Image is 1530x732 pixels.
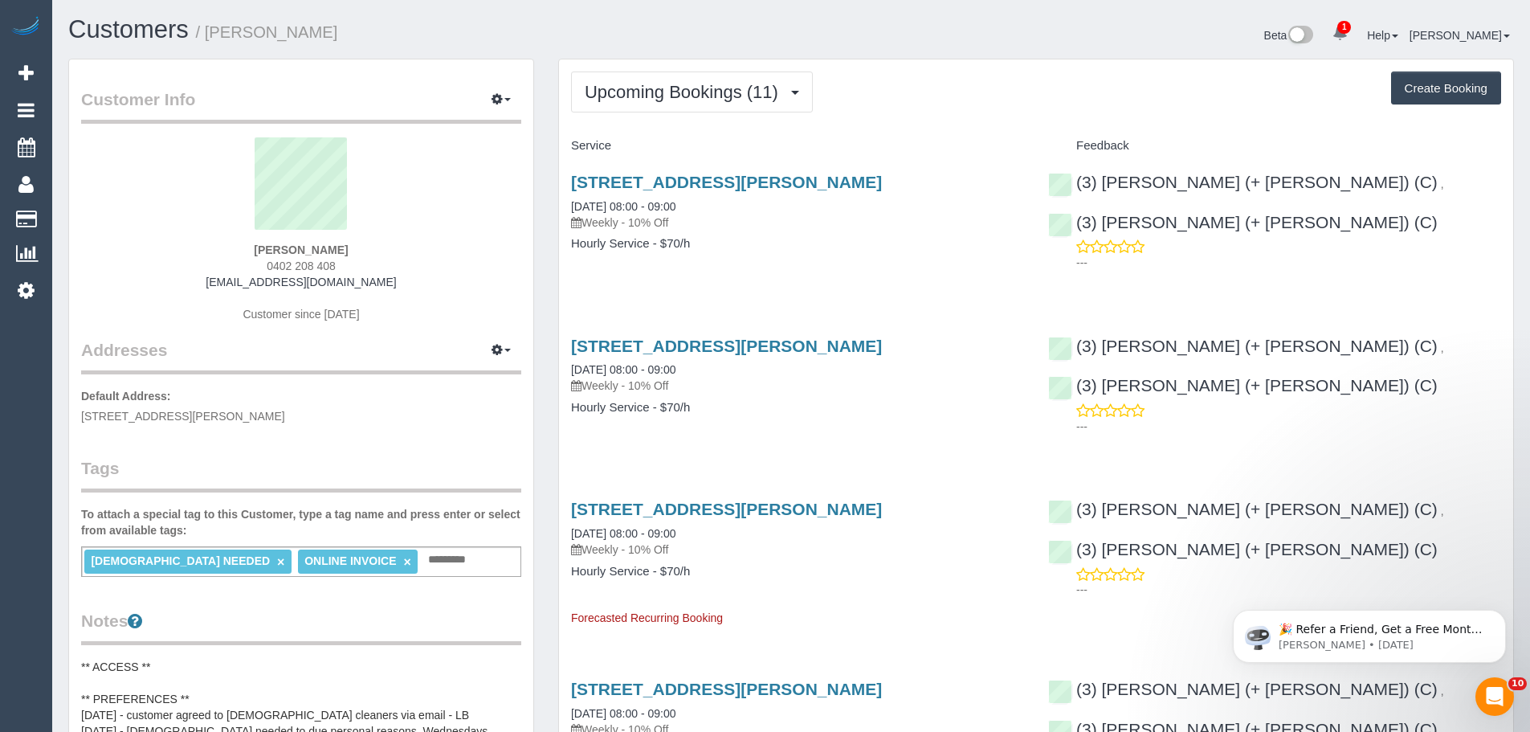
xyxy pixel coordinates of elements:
[571,707,675,720] a: [DATE] 08:00 - 09:00
[571,611,723,624] span: Forecasted Recurring Booking
[81,609,521,645] legend: Notes
[1076,582,1501,598] p: ---
[571,363,675,376] a: [DATE] 08:00 - 09:00
[1441,178,1444,190] span: ,
[1367,29,1398,42] a: Help
[571,139,1024,153] h4: Service
[304,554,396,567] span: ONLINE INVOICE
[571,337,882,355] a: [STREET_ADDRESS][PERSON_NAME]
[1441,685,1444,697] span: ,
[81,506,521,538] label: To attach a special tag to this Customer, type a tag name and press enter or select from availabl...
[1475,677,1514,716] iframe: Intercom live chat
[10,16,42,39] img: Automaid Logo
[1410,29,1510,42] a: [PERSON_NAME]
[81,88,521,124] legend: Customer Info
[277,555,284,569] a: ×
[1264,29,1314,42] a: Beta
[571,237,1024,251] h4: Hourly Service - $70/h
[1441,505,1444,517] span: ,
[1076,255,1501,271] p: ---
[1508,677,1527,690] span: 10
[571,200,675,213] a: [DATE] 08:00 - 09:00
[571,527,675,540] a: [DATE] 08:00 - 09:00
[571,500,882,518] a: [STREET_ADDRESS][PERSON_NAME]
[1287,26,1313,47] img: New interface
[1048,540,1438,558] a: (3) [PERSON_NAME] (+ [PERSON_NAME]) (C)
[1337,21,1351,34] span: 1
[1048,680,1438,698] a: (3) [PERSON_NAME] (+ [PERSON_NAME]) (C)
[81,410,285,423] span: [STREET_ADDRESS][PERSON_NAME]
[1441,341,1444,354] span: ,
[68,15,189,43] a: Customers
[571,542,1024,558] p: Weekly - 10% Off
[254,243,348,256] strong: [PERSON_NAME]
[206,276,396,288] a: [EMAIL_ADDRESS][DOMAIN_NAME]
[571,401,1024,415] h4: Hourly Service - $70/h
[243,308,359,321] span: Customer since [DATE]
[1048,173,1438,191] a: (3) [PERSON_NAME] (+ [PERSON_NAME]) (C)
[1209,576,1530,689] iframe: Intercom notifications message
[571,378,1024,394] p: Weekly - 10% Off
[1391,72,1501,105] button: Create Booking
[81,388,171,404] label: Default Address:
[91,554,270,567] span: [DEMOGRAPHIC_DATA] NEEDED
[81,456,521,493] legend: Tags
[1324,16,1356,51] a: 1
[1048,139,1501,153] h4: Feedback
[1048,213,1438,231] a: (3) [PERSON_NAME] (+ [PERSON_NAME]) (C)
[571,680,882,698] a: [STREET_ADDRESS][PERSON_NAME]
[571,72,813,112] button: Upcoming Bookings (11)
[196,23,338,41] small: / [PERSON_NAME]
[1048,337,1438,355] a: (3) [PERSON_NAME] (+ [PERSON_NAME]) (C)
[403,555,410,569] a: ×
[585,82,786,102] span: Upcoming Bookings (11)
[571,173,882,191] a: [STREET_ADDRESS][PERSON_NAME]
[1048,500,1438,518] a: (3) [PERSON_NAME] (+ [PERSON_NAME]) (C)
[571,565,1024,579] h4: Hourly Service - $70/h
[1048,376,1438,395] a: (3) [PERSON_NAME] (+ [PERSON_NAME]) (C)
[1076,419,1501,435] p: ---
[267,260,336,272] span: 0402 208 408
[571,215,1024,231] p: Weekly - 10% Off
